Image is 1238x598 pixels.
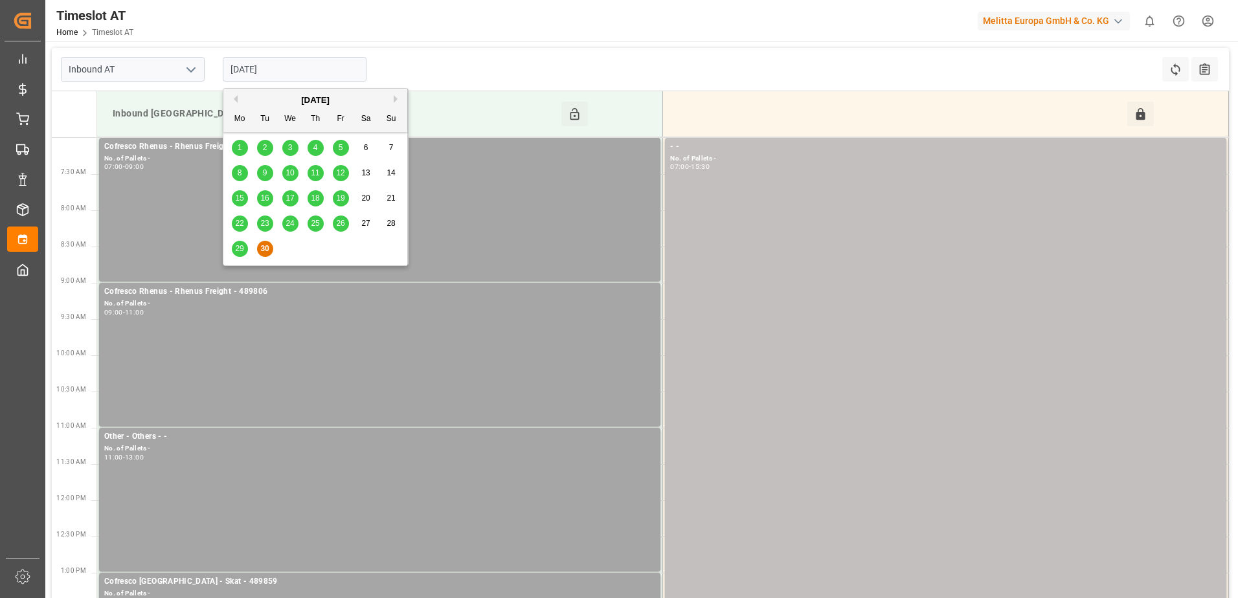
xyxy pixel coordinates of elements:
[282,140,298,156] div: Choose Wednesday, September 3rd, 2025
[125,309,144,315] div: 11:00
[978,8,1135,33] button: Melitta Europa GmbH & Co. KG
[104,575,655,588] div: Cofresco [GEOGRAPHIC_DATA] - Skat - 489859
[61,205,86,212] span: 8:00 AM
[333,111,349,127] div: Fr
[235,194,243,203] span: 15
[232,140,248,156] div: Choose Monday, September 1st, 2025
[311,194,319,203] span: 18
[56,494,86,502] span: 12:00 PM
[1164,6,1193,36] button: Help Center
[333,190,349,206] div: Choose Friday, September 19th, 2025
[104,309,123,315] div: 09:00
[257,216,273,232] div: Choose Tuesday, September 23rd, 2025
[333,140,349,156] div: Choose Friday, September 5th, 2025
[107,102,561,126] div: Inbound [GEOGRAPHIC_DATA]
[61,57,205,82] input: Type to search/select
[123,309,125,315] div: -
[232,241,248,257] div: Choose Monday, September 29th, 2025
[56,458,86,465] span: 11:30 AM
[104,454,123,460] div: 11:00
[387,194,395,203] span: 21
[123,164,125,170] div: -
[358,165,374,181] div: Choose Saturday, September 13th, 2025
[104,298,655,309] div: No. of Pallets -
[336,194,344,203] span: 19
[308,165,324,181] div: Choose Thursday, September 11th, 2025
[282,111,298,127] div: We
[61,277,86,284] span: 9:00 AM
[260,219,269,228] span: 23
[383,216,400,232] div: Choose Sunday, September 28th, 2025
[257,111,273,127] div: Tu
[383,111,400,127] div: Su
[286,194,294,203] span: 17
[61,168,86,175] span: 7:30 AM
[61,567,86,574] span: 1:00 PM
[181,60,200,80] button: open menu
[339,143,343,152] span: 5
[123,454,125,460] div: -
[257,165,273,181] div: Choose Tuesday, September 9th, 2025
[257,190,273,206] div: Choose Tuesday, September 16th, 2025
[282,165,298,181] div: Choose Wednesday, September 10th, 2025
[56,6,133,25] div: Timeslot AT
[223,57,366,82] input: DD-MM-YYYY
[670,140,1221,153] div: - -
[56,531,86,538] span: 12:30 PM
[104,430,655,443] div: Other - Others - -
[235,244,243,253] span: 29
[383,165,400,181] div: Choose Sunday, September 14th, 2025
[333,165,349,181] div: Choose Friday, September 12th, 2025
[61,241,86,248] span: 8:30 AM
[232,111,248,127] div: Mo
[333,216,349,232] div: Choose Friday, September 26th, 2025
[358,140,374,156] div: Choose Saturday, September 6th, 2025
[257,140,273,156] div: Choose Tuesday, September 2nd, 2025
[358,216,374,232] div: Choose Saturday, September 27th, 2025
[670,153,1221,164] div: No. of Pallets -
[257,241,273,257] div: Choose Tuesday, September 30th, 2025
[387,168,395,177] span: 14
[311,168,319,177] span: 11
[61,313,86,320] span: 9:30 AM
[56,422,86,429] span: 11:00 AM
[308,190,324,206] div: Choose Thursday, September 18th, 2025
[361,194,370,203] span: 20
[263,168,267,177] span: 9
[691,164,710,170] div: 15:30
[232,190,248,206] div: Choose Monday, September 15th, 2025
[358,111,374,127] div: Sa
[336,219,344,228] span: 26
[286,219,294,228] span: 24
[383,140,400,156] div: Choose Sunday, September 7th, 2025
[125,454,144,460] div: 13:00
[56,349,86,357] span: 10:00 AM
[313,143,318,152] span: 4
[230,95,238,103] button: Previous Month
[282,190,298,206] div: Choose Wednesday, September 17th, 2025
[978,12,1130,30] div: Melitta Europa GmbH & Co. KG
[104,443,655,454] div: No. of Pallets -
[394,95,401,103] button: Next Month
[358,190,374,206] div: Choose Saturday, September 20th, 2025
[260,194,269,203] span: 16
[104,164,123,170] div: 07:00
[104,140,655,153] div: Cofresco Rhenus - Rhenus Freight - 489858
[235,219,243,228] span: 22
[238,143,242,152] span: 1
[286,168,294,177] span: 10
[387,219,395,228] span: 28
[227,135,404,261] div: month 2025-09
[232,216,248,232] div: Choose Monday, September 22nd, 2025
[1135,6,1164,36] button: show 0 new notifications
[308,111,324,127] div: Th
[56,386,86,393] span: 10:30 AM
[311,219,319,228] span: 25
[125,164,144,170] div: 09:00
[104,285,655,298] div: Cofresco Rhenus - Rhenus Freight - 489806
[336,168,344,177] span: 12
[238,168,242,177] span: 8
[104,153,655,164] div: No. of Pallets -
[361,219,370,228] span: 27
[232,165,248,181] div: Choose Monday, September 8th, 2025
